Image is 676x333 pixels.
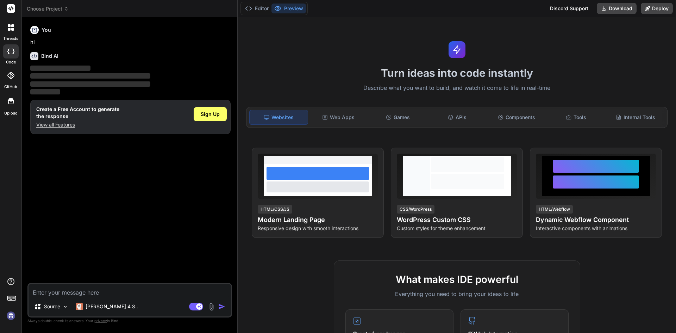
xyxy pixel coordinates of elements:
h2: What makes IDE powerful [345,272,569,287]
h6: You [42,26,51,33]
span: ‌ [30,89,60,94]
p: Interactive components with animations [536,225,656,232]
span: privacy [94,319,107,323]
p: Describe what you want to build, and watch it come to life in real-time [242,84,672,93]
div: CSS/WordPress [397,205,434,214]
p: Everything you need to bring your ideas to life [345,290,569,298]
span: ‌ [30,66,90,71]
div: Websites [249,110,308,125]
div: Web Apps [309,110,368,125]
h6: Bind AI [41,53,58,60]
h1: Turn ideas into code instantly [242,67,672,79]
label: GitHub [4,84,17,90]
p: Custom styles for theme enhancement [397,225,517,232]
div: Tools [547,110,605,125]
div: HTML/CSS/JS [258,205,292,214]
p: Source [44,303,60,310]
img: attachment [207,303,215,311]
div: Components [488,110,546,125]
button: Editor [242,4,271,13]
p: Responsive design with smooth interactions [258,225,378,232]
p: [PERSON_NAME] 4 S.. [86,303,138,310]
span: Sign Up [201,111,220,118]
h4: WordPress Custom CSS [397,215,517,225]
img: signin [5,310,17,322]
p: View all Features [36,121,119,128]
p: Always double-check its answers. Your in Bind [27,317,232,324]
div: Discord Support [546,3,593,14]
label: code [6,59,16,65]
div: Games [369,110,427,125]
button: Download [597,3,637,14]
div: HTML/Webflow [536,205,573,214]
img: Claude 4 Sonnet [76,303,83,310]
img: Pick Models [62,304,68,310]
div: Internal Tools [606,110,664,125]
img: icon [218,303,225,310]
button: Deploy [641,3,673,14]
span: ‌ [30,81,150,87]
h4: Dynamic Webflow Component [536,215,656,225]
span: Choose Project [27,5,69,12]
button: Preview [271,4,306,13]
label: threads [3,36,18,42]
h4: Modern Landing Page [258,215,378,225]
div: APIs [428,110,486,125]
span: ‌ [30,73,150,79]
p: hi [30,38,231,47]
h1: Create a Free Account to generate the response [36,106,119,120]
label: Upload [4,110,18,116]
